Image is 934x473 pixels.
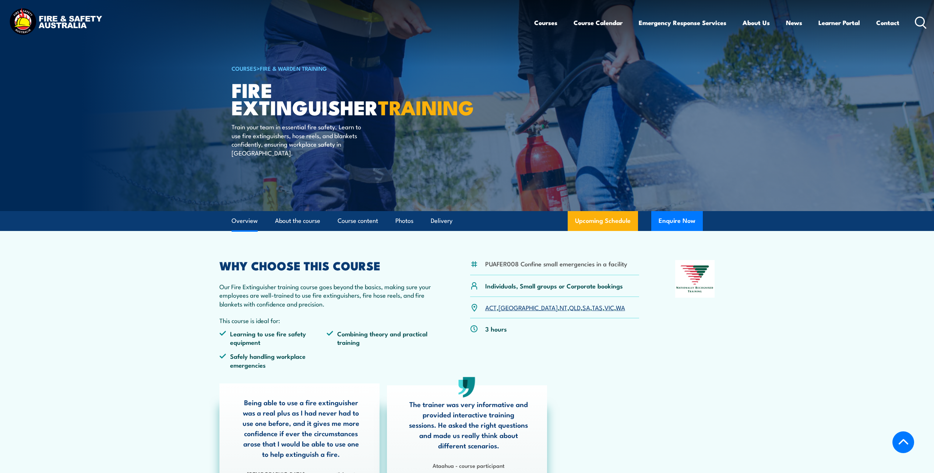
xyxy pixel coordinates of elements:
a: Course Calendar [574,13,623,32]
p: The trainer was very informative and provided interactive training sessions. He asked the right q... [409,399,529,451]
a: Courses [534,13,557,32]
a: TAS [592,303,603,312]
a: Upcoming Schedule [568,211,638,231]
li: PUAFER008 Confine small emergencies in a facility [485,259,627,268]
p: Train your team in essential fire safety. Learn to use fire extinguishers, hose reels, and blanke... [232,122,366,157]
strong: Ataahua - course participant [433,461,504,469]
a: About the course [275,211,320,231]
a: About Us [743,13,770,32]
a: Photos [395,211,413,231]
p: 3 hours [485,325,507,333]
a: Course content [338,211,378,231]
a: Overview [232,211,258,231]
a: Contact [876,13,899,32]
strong: TRAINING [378,91,474,122]
p: Our Fire Extinguisher training course goes beyond the basics, making sure your employees are well... [219,282,434,308]
a: Learner Portal [818,13,860,32]
p: Individuals, Small groups or Corporate bookings [485,281,623,290]
a: [GEOGRAPHIC_DATA] [498,303,558,312]
p: , , , , , , , [485,303,625,312]
a: Emergency Response Services [639,13,726,32]
a: VIC [605,303,614,312]
p: This course is ideal for: [219,316,434,325]
a: News [786,13,802,32]
li: Learning to use fire safety equipment [219,329,327,347]
a: COURSES [232,64,257,72]
button: Enquire Now [651,211,703,231]
h1: Fire Extinguisher [232,81,413,115]
p: Being able to use a fire extinguisher was a real plus as I had never had to use one before, and i... [241,397,361,459]
a: QLD [569,303,581,312]
li: Safely handling workplace emergencies [219,352,327,369]
a: ACT [485,303,497,312]
a: Delivery [431,211,452,231]
a: NT [560,303,567,312]
li: Combining theory and practical training [327,329,434,347]
a: SA [582,303,590,312]
a: WA [616,303,625,312]
img: Nationally Recognised Training logo. [675,260,715,298]
h6: > [232,64,413,73]
h2: WHY CHOOSE THIS COURSE [219,260,434,270]
a: Fire & Warden Training [260,64,327,72]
